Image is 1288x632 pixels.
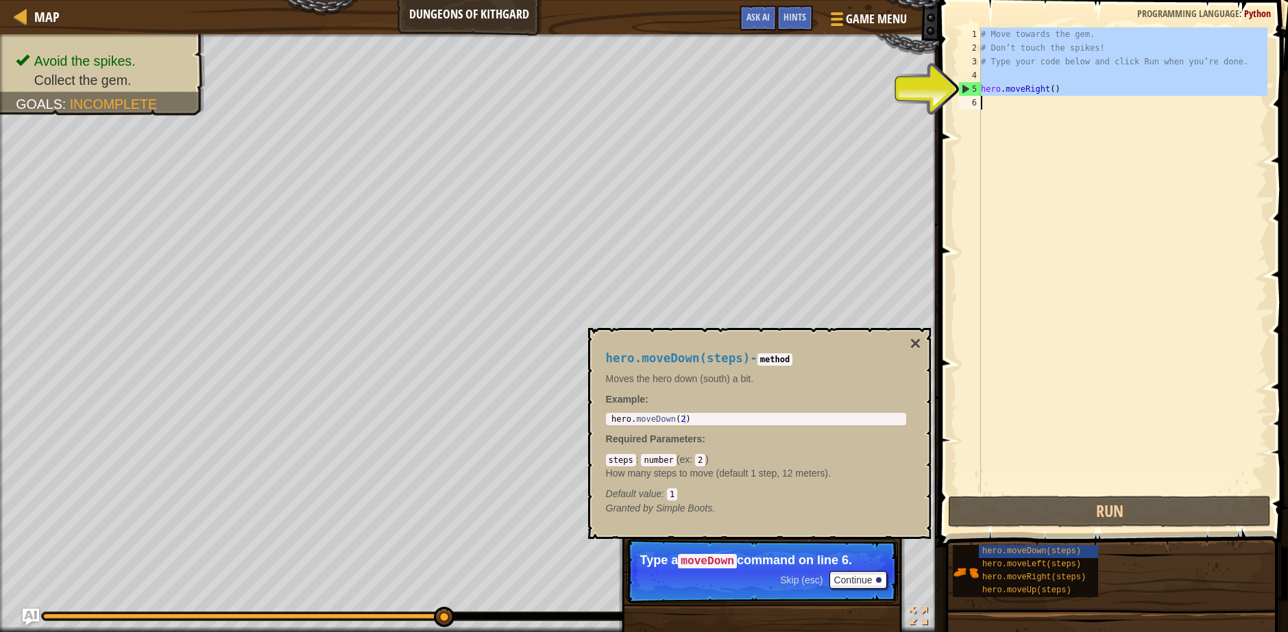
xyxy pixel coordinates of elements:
[695,454,705,466] code: 2
[606,372,906,385] p: Moves the hero down (south) a bit.
[783,10,806,23] span: Hints
[953,559,979,585] img: portrait.png
[1239,7,1244,20] span: :
[23,609,39,625] button: Ask AI
[757,353,792,366] code: method
[1137,7,1239,20] span: Programming language
[1244,7,1271,20] span: Python
[982,585,1071,595] span: hero.moveUp(steps)
[667,488,677,501] code: 1
[606,454,636,466] code: steps
[640,553,884,568] p: Type a command on line 6.
[982,572,1086,582] span: hero.moveRight(steps)
[27,8,60,26] a: Map
[690,454,695,465] span: :
[678,554,737,569] code: moveDown
[606,352,906,365] h4: -
[958,41,981,55] div: 2
[746,10,770,23] span: Ask AI
[982,559,1081,569] span: hero.moveLeft(steps)
[606,394,646,405] span: Example
[34,73,132,88] span: Collect the gem.
[679,454,690,465] span: ex
[641,454,676,466] code: number
[606,503,656,514] span: Granted by
[606,394,648,405] strong: :
[62,97,70,112] span: :
[982,546,1081,556] span: hero.moveDown(steps)
[34,53,136,68] span: Avoid the spikes.
[846,10,907,28] span: Game Menu
[958,55,981,68] div: 3
[606,466,906,480] p: How many steps to move (default 1 step, 12 meters).
[606,453,906,501] div: ( )
[34,8,60,26] span: Map
[948,496,1271,527] button: Run
[702,433,705,444] span: :
[606,433,703,444] span: Required Parameters
[16,51,191,71] li: Avoid the spikes.
[905,604,932,632] button: Toggle fullscreen
[910,334,921,353] button: ×
[958,27,981,41] div: 1
[780,574,823,585] span: Skip (esc)
[820,5,915,38] button: Game Menu
[958,96,981,110] div: 6
[958,68,981,82] div: 4
[606,503,716,514] em: Simple Boots.
[636,454,642,465] span: :
[606,351,751,365] span: hero.moveDown(steps)
[70,97,157,112] span: Incomplete
[829,571,886,589] button: Continue
[606,488,662,499] span: Default value
[959,82,981,96] div: 5
[740,5,777,31] button: Ask AI
[16,71,191,90] li: Collect the gem.
[661,488,667,499] span: :
[16,97,62,112] span: Goals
